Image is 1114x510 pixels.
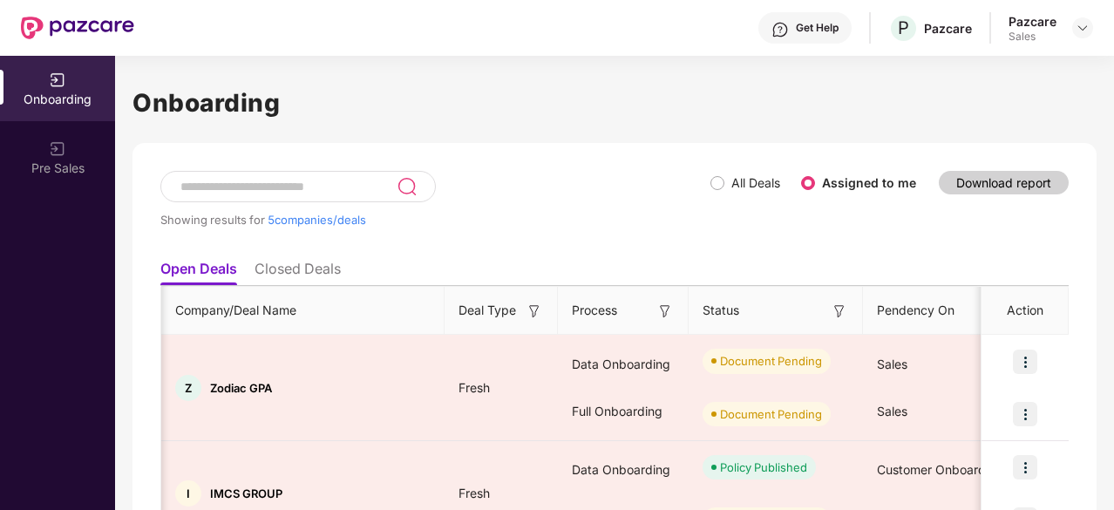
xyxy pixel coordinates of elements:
img: svg+xml;base64,PHN2ZyB3aWR0aD0iMjAiIGhlaWdodD0iMjAiIHZpZXdCb3g9IjAgMCAyMCAyMCIgZmlsbD0ibm9uZSIgeG... [49,71,66,89]
th: Company/Deal Name [161,287,445,335]
img: svg+xml;base64,PHN2ZyB3aWR0aD0iMTYiIGhlaWdodD0iMTYiIHZpZXdCb3g9IjAgMCAxNiAxNiIgZmlsbD0ibm9uZSIgeG... [526,303,543,320]
div: Data Onboarding [558,446,689,493]
button: Download report [939,171,1069,194]
span: 5 companies/deals [268,213,366,227]
img: icon [1013,455,1037,479]
th: Action [982,287,1069,335]
div: I [175,480,201,507]
label: Assigned to me [822,175,916,190]
span: Process [572,301,617,320]
div: Full Onboarding [558,388,689,435]
div: Document Pending [720,352,822,370]
img: svg+xml;base64,PHN2ZyB3aWR0aD0iMjAiIGhlaWdodD0iMjAiIHZpZXdCb3g9IjAgMCAyMCAyMCIgZmlsbD0ibm9uZSIgeG... [49,140,66,158]
span: Sales [877,357,907,371]
img: svg+xml;base64,PHN2ZyB3aWR0aD0iMTYiIGhlaWdodD0iMTYiIHZpZXdCb3g9IjAgMCAxNiAxNiIgZmlsbD0ibm9uZSIgeG... [831,303,848,320]
span: IMCS GROUP [210,486,282,500]
div: Data Onboarding [558,341,689,388]
li: Closed Deals [255,260,341,285]
span: Customer Onboarding [877,462,1003,477]
span: Sales [877,404,907,418]
img: svg+xml;base64,PHN2ZyBpZD0iSGVscC0zMngzMiIgeG1sbnM9Imh0dHA6Ly93d3cudzMub3JnLzIwMDAvc3ZnIiB3aWR0aD... [771,21,789,38]
div: Pazcare [1009,13,1056,30]
img: icon [1013,350,1037,374]
div: Pazcare [924,20,972,37]
img: svg+xml;base64,PHN2ZyBpZD0iRHJvcGRvd24tMzJ4MzIiIHhtbG5zPSJodHRwOi8vd3d3LnczLm9yZy8yMDAwL3N2ZyIgd2... [1076,21,1090,35]
div: Showing results for [160,213,710,227]
div: Policy Published [720,459,807,476]
li: Open Deals [160,260,237,285]
div: Z [175,375,201,401]
img: New Pazcare Logo [21,17,134,39]
div: Document Pending [720,405,822,423]
span: Status [703,301,739,320]
h1: Onboarding [132,84,1097,122]
span: Pendency On [877,301,954,320]
span: P [898,17,909,38]
span: Fresh [445,380,504,395]
span: Fresh [445,486,504,500]
div: Sales [1009,30,1056,44]
span: Zodiac GPA [210,381,272,395]
img: icon [1013,402,1037,426]
label: All Deals [731,175,780,190]
img: svg+xml;base64,PHN2ZyB3aWR0aD0iMTYiIGhlaWdodD0iMTYiIHZpZXdCb3g9IjAgMCAxNiAxNiIgZmlsbD0ibm9uZSIgeG... [656,303,674,320]
span: Deal Type [459,301,516,320]
img: svg+xml;base64,PHN2ZyB3aWR0aD0iMjQiIGhlaWdodD0iMjUiIHZpZXdCb3g9IjAgMCAyNCAyNSIgZmlsbD0ibm9uZSIgeG... [397,176,417,197]
div: Get Help [796,21,839,35]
